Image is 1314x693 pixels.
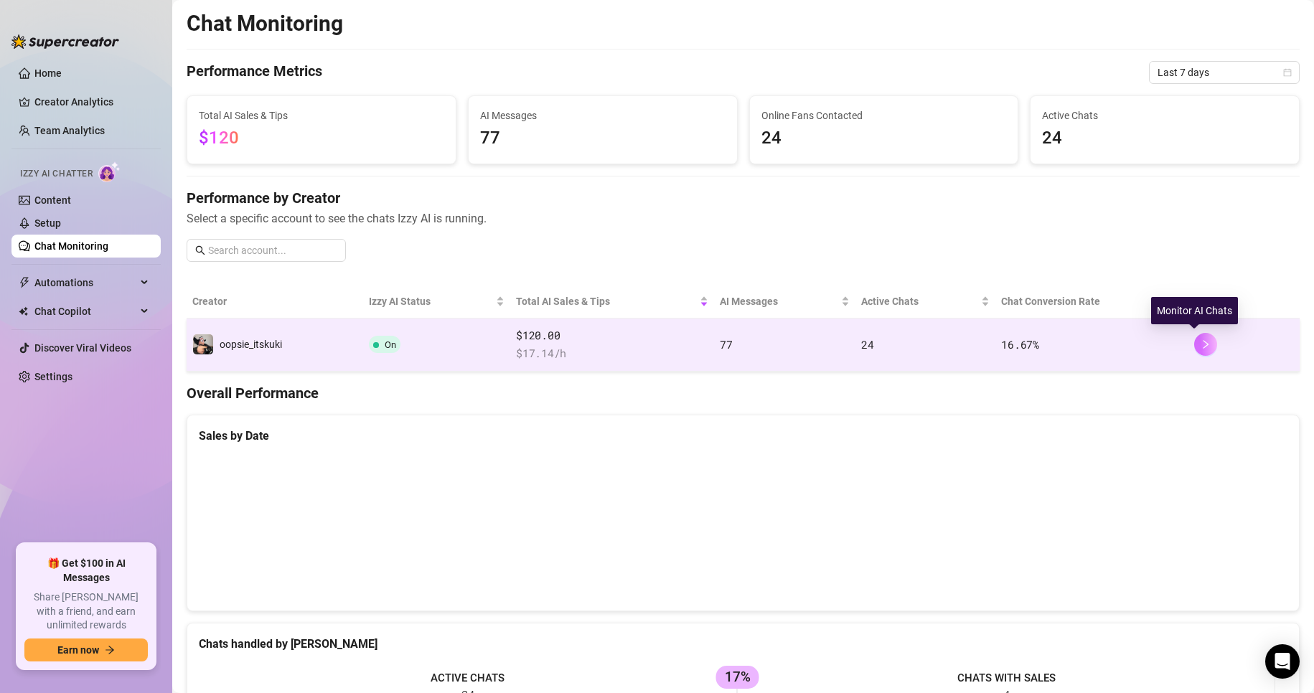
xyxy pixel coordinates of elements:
[1042,108,1287,123] span: Active Chats
[761,125,1007,152] span: 24
[720,293,838,309] span: AI Messages
[861,337,873,352] span: 24
[199,128,239,148] span: $120
[34,217,61,229] a: Setup
[720,337,732,352] span: 77
[193,334,213,354] img: oopsie_itskuki
[34,271,136,294] span: Automations
[199,108,444,123] span: Total AI Sales & Tips
[995,285,1188,319] th: Chat Conversion Rate
[1158,62,1291,83] span: Last 7 days
[208,242,337,258] input: Search account...
[187,383,1300,403] h4: Overall Performance
[480,125,726,152] span: 77
[516,293,697,309] span: Total AI Sales & Tips
[105,645,115,655] span: arrow-right
[34,194,71,206] a: Content
[761,108,1007,123] span: Online Fans Contacted
[714,285,855,319] th: AI Messages
[34,240,108,252] a: Chat Monitoring
[1265,644,1300,679] div: Open Intercom Messenger
[1201,339,1211,349] span: right
[363,285,511,319] th: Izzy AI Status
[11,34,119,49] img: logo-BBDzfeDw.svg
[24,638,148,661] button: Earn nowarrow-right
[34,342,131,354] a: Discover Viral Videos
[385,339,396,350] span: On
[861,293,978,309] span: Active Chats
[187,61,322,84] h4: Performance Metrics
[369,293,494,309] span: Izzy AI Status
[199,635,1287,653] div: Chats handled by [PERSON_NAME]
[98,161,121,182] img: AI Chatter
[1001,337,1038,352] span: 16.67 %
[199,427,1287,445] div: Sales by Date
[34,125,105,136] a: Team Analytics
[516,327,708,344] span: $120.00
[24,557,148,585] span: 🎁 Get $100 in AI Messages
[855,285,995,319] th: Active Chats
[34,300,136,323] span: Chat Copilot
[510,285,714,319] th: Total AI Sales & Tips
[1194,333,1217,356] button: right
[187,10,343,37] h2: Chat Monitoring
[195,245,205,255] span: search
[187,188,1300,208] h4: Performance by Creator
[20,167,93,181] span: Izzy AI Chatter
[187,285,363,319] th: Creator
[34,371,72,382] a: Settings
[34,67,62,79] a: Home
[24,590,148,633] span: Share [PERSON_NAME] with a friend, and earn unlimited rewards
[516,345,708,362] span: $ 17.14 /h
[220,339,282,350] span: oopsie_itskuki
[34,90,149,113] a: Creator Analytics
[1042,125,1287,152] span: 24
[480,108,726,123] span: AI Messages
[57,644,99,656] span: Earn now
[19,306,28,316] img: Chat Copilot
[1283,68,1292,77] span: calendar
[187,209,1300,227] span: Select a specific account to see the chats Izzy AI is running.
[19,277,30,288] span: thunderbolt
[1151,297,1238,324] div: Monitor AI Chats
